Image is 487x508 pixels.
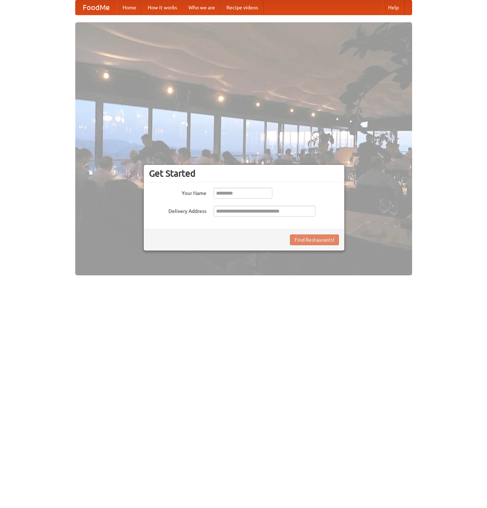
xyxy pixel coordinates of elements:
[183,0,221,15] a: Who we are
[149,206,206,215] label: Delivery Address
[290,234,339,245] button: Find Restaurants!
[221,0,264,15] a: Recipe videos
[142,0,183,15] a: How it works
[76,0,117,15] a: FoodMe
[117,0,142,15] a: Home
[149,188,206,197] label: Your Name
[382,0,405,15] a: Help
[149,168,339,179] h3: Get Started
